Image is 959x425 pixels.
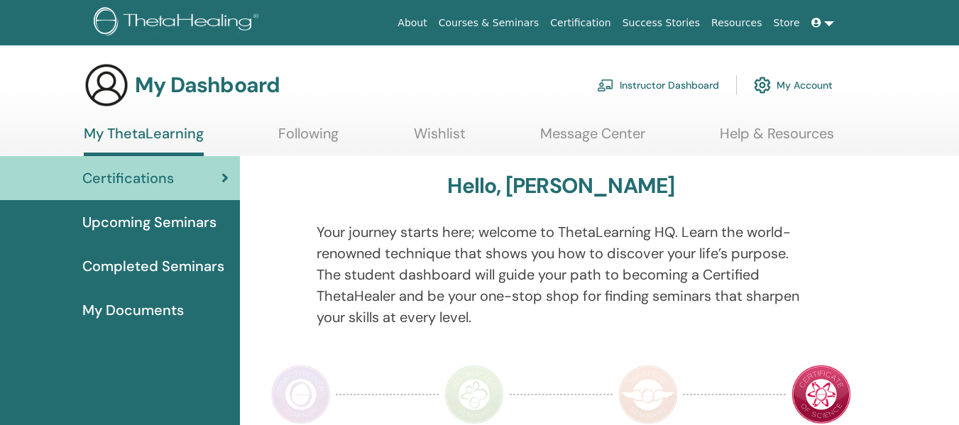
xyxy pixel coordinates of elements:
a: Store [768,10,806,36]
img: cog.svg [754,73,771,97]
img: logo.png [94,7,263,39]
a: Help & Resources [720,125,834,153]
img: chalkboard-teacher.svg [597,79,614,92]
a: Message Center [540,125,645,153]
a: My ThetaLearning [84,125,204,156]
p: Your journey starts here; welcome to ThetaLearning HQ. Learn the world-renowned technique that sh... [317,221,806,328]
a: About [392,10,432,36]
a: Wishlist [414,125,466,153]
a: Success Stories [617,10,706,36]
a: My Account [754,70,833,101]
span: Certifications [82,167,174,189]
a: Courses & Seminars [433,10,545,36]
span: My Documents [82,299,184,321]
span: Upcoming Seminars [82,211,217,233]
h3: Hello, [PERSON_NAME] [447,173,674,199]
img: Master [618,365,678,424]
a: Instructor Dashboard [597,70,719,101]
a: Certification [544,10,616,36]
a: Following [278,125,339,153]
img: Practitioner [271,365,331,424]
a: Resources [706,10,768,36]
img: Instructor [444,365,504,424]
h3: My Dashboard [135,72,280,98]
img: generic-user-icon.jpg [84,62,129,108]
img: Certificate of Science [791,365,851,424]
span: Completed Seminars [82,255,224,277]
